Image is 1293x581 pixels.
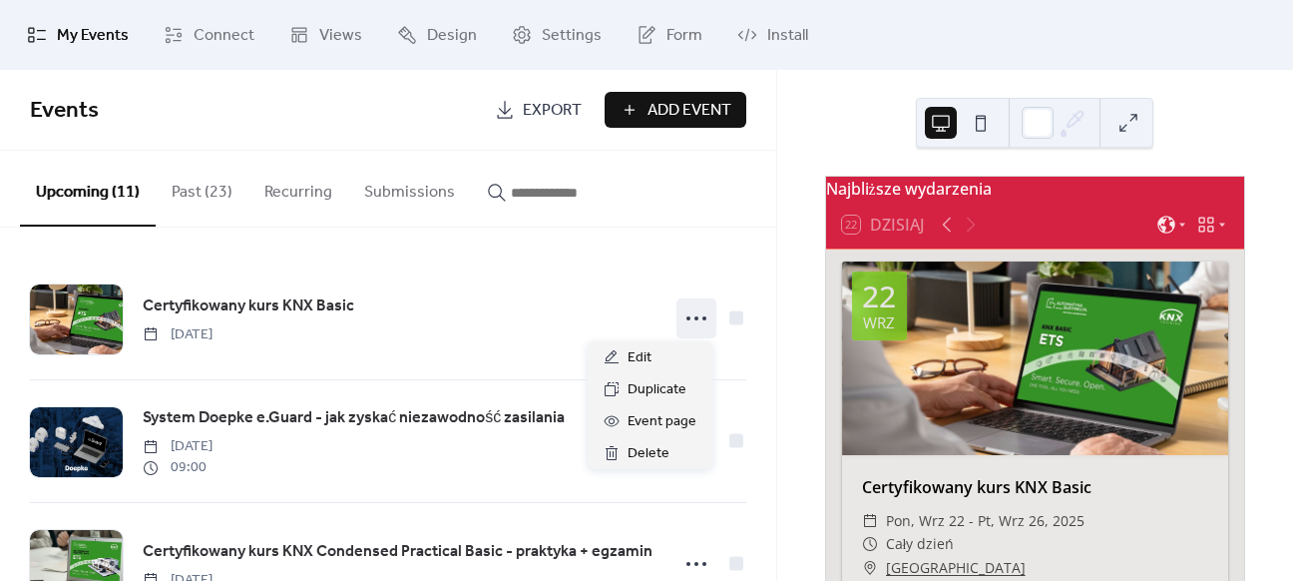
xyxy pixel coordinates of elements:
a: My Events [12,8,144,62]
a: System Doepke e.Guard - jak zyskać niezawodność zasilania [143,405,565,431]
div: 22 [862,282,896,311]
a: Form [622,8,717,62]
span: Cały dzień [886,532,955,556]
span: Certyfikowany kurs KNX Basic [143,294,354,318]
button: Submissions [348,151,471,225]
span: Delete [628,442,669,466]
a: Views [274,8,377,62]
a: Certyfikowany kurs KNX Basic [143,293,354,319]
span: Certyfikowany kurs KNX Condensed Practical Basic - praktyka + egzamin [143,540,652,564]
a: Settings [497,8,617,62]
span: Add Event [647,99,731,123]
button: Upcoming (11) [20,151,156,227]
span: Install [767,24,808,48]
span: [DATE] [143,324,213,345]
div: Najbliższe wydarzenia [826,177,1244,201]
span: Form [666,24,702,48]
a: Certyfikowany kurs KNX Basic [862,476,1091,498]
span: Edit [628,346,651,370]
span: Export [523,99,582,123]
span: Connect [194,24,254,48]
span: pon, wrz 22 - pt, wrz 26, 2025 [886,509,1084,533]
button: Past (23) [156,151,248,225]
button: Add Event [605,92,746,128]
div: wrz [863,315,895,330]
a: Certyfikowany kurs KNX Condensed Practical Basic - praktyka + egzamin [143,539,652,565]
div: ​ [862,556,878,580]
span: Design [427,24,477,48]
a: Export [480,92,597,128]
span: Views [319,24,362,48]
div: ​ [862,509,878,533]
span: Duplicate [628,378,686,402]
a: Design [382,8,492,62]
div: ​ [862,532,878,556]
span: Events [30,89,99,133]
a: Install [722,8,823,62]
a: Connect [149,8,269,62]
span: System Doepke e.Guard - jak zyskać niezawodność zasilania [143,406,565,430]
span: 09:00 [143,457,213,478]
button: Recurring [248,151,348,225]
span: [DATE] [143,436,213,457]
span: Event page [628,410,696,434]
span: My Events [57,24,129,48]
a: [GEOGRAPHIC_DATA] [886,556,1026,580]
span: Settings [542,24,602,48]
